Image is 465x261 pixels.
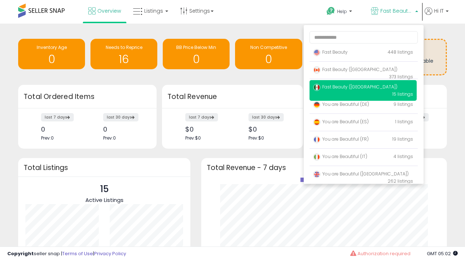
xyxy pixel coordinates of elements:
[248,135,264,141] span: Prev: $0
[313,66,320,74] img: canada.png
[97,7,121,14] span: Overview
[313,84,397,90] span: Fast Beauty ([GEOGRAPHIC_DATA])
[94,250,126,257] a: Privacy Policy
[176,44,216,50] span: BB Price Below Min
[18,39,85,69] a: Inventory Age 0
[239,53,298,65] h1: 0
[106,44,142,50] span: Needs to Reprice
[380,7,413,14] span: Fast Beauty ([GEOGRAPHIC_DATA])
[250,44,287,50] span: Non Competitive
[313,66,397,72] span: Fast Beauty ([GEOGRAPHIC_DATA])
[248,125,290,133] div: $0
[313,101,369,107] span: You are Beautiful (DE)
[392,91,413,97] span: 15 listings
[313,49,320,56] img: usa.png
[395,119,413,125] span: 1 listings
[393,101,413,107] span: 9 listings
[166,53,226,65] h1: 0
[163,39,230,69] a: BB Price Below Min 0
[37,44,67,50] span: Inventory Age
[313,119,369,125] span: You are Beautiful (ES)
[427,250,458,257] span: 2025-08-17 05:02 GMT
[425,7,449,24] a: Hi IT
[313,171,409,177] span: You are Beautiful ([GEOGRAPHIC_DATA])
[185,113,218,121] label: last 7 days
[24,92,151,102] h3: Total Ordered Items
[185,125,227,133] div: $0
[337,8,347,14] span: Help
[41,125,82,133] div: 0
[24,165,185,170] h3: Total Listings
[207,165,441,170] h3: Total Revenue - 7 days
[7,250,34,257] strong: Copyright
[321,1,364,24] a: Help
[313,153,320,161] img: italy.png
[85,182,124,196] p: 15
[103,125,144,133] div: 0
[235,39,302,69] a: Non Competitive 0
[313,171,320,178] img: uk.png
[434,7,444,14] span: Hi IT
[313,119,320,126] img: spain.png
[248,113,284,121] label: last 30 days
[313,136,369,142] span: You are Beautiful (FR)
[388,49,413,55] span: 448 listings
[388,178,413,184] span: 262 listings
[185,135,201,141] span: Prev: $0
[392,136,413,142] span: 19 listings
[41,135,54,141] span: Prev: 0
[94,53,154,65] h1: 16
[313,84,320,91] img: mexico.png
[313,101,320,108] img: germany.png
[103,135,116,141] span: Prev: 0
[7,250,126,257] div: seller snap | |
[393,153,413,159] span: 4 listings
[144,7,163,14] span: Listings
[103,113,138,121] label: last 30 days
[22,53,81,65] h1: 0
[326,7,335,16] i: Get Help
[313,153,367,159] span: You are Beautiful (IT)
[85,196,124,204] span: Active Listings
[90,39,157,69] a: Needs to Reprice 16
[62,250,93,257] a: Terms of Use
[313,49,348,55] span: Fast Beauty
[41,113,74,121] label: last 7 days
[313,136,320,143] img: france.png
[389,74,413,80] span: 373 listings
[167,92,298,102] h3: Total Revenue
